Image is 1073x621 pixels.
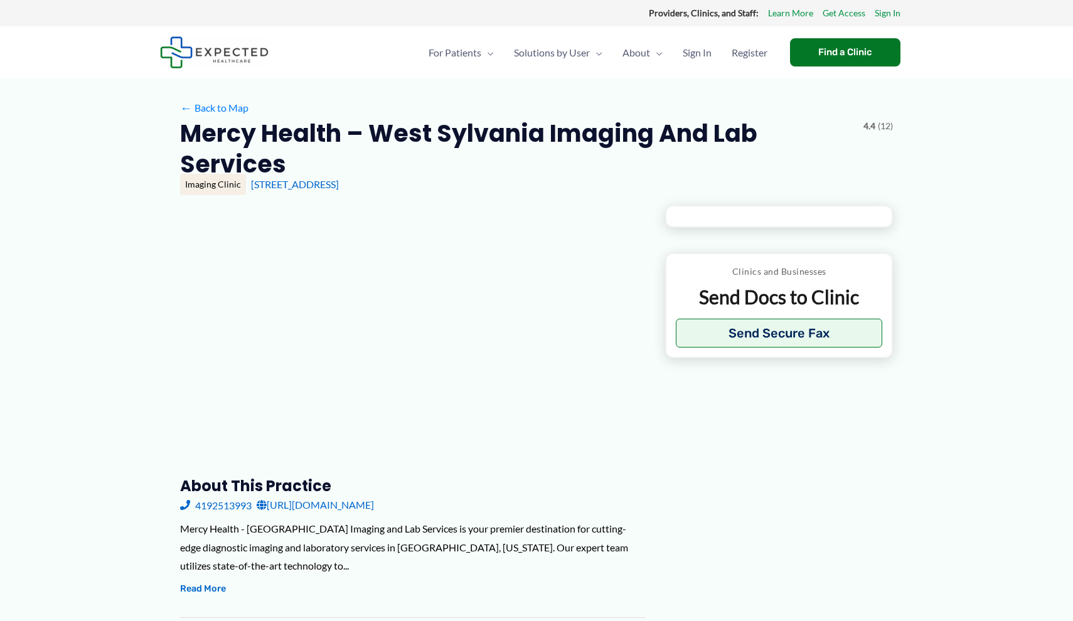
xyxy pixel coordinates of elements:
[676,319,882,348] button: Send Secure Fax
[160,36,269,68] img: Expected Healthcare Logo - side, dark font, small
[180,581,226,597] button: Read More
[180,102,192,114] span: ←
[676,285,882,309] p: Send Docs to Clinic
[650,31,663,75] span: Menu Toggle
[790,38,900,66] a: Find a Clinic
[257,496,374,514] a: [URL][DOMAIN_NAME]
[683,31,712,75] span: Sign In
[622,31,650,75] span: About
[180,476,645,496] h3: About this practice
[504,31,612,75] a: Solutions by UserMenu Toggle
[481,31,494,75] span: Menu Toggle
[673,31,722,75] a: Sign In
[419,31,504,75] a: For PatientsMenu Toggle
[514,31,590,75] span: Solutions by User
[722,31,777,75] a: Register
[878,118,893,134] span: (12)
[180,174,246,195] div: Imaging Clinic
[251,178,339,190] a: [STREET_ADDRESS]
[649,8,759,18] strong: Providers, Clinics, and Staff:
[823,5,865,21] a: Get Access
[875,5,900,21] a: Sign In
[732,31,767,75] span: Register
[863,118,875,134] span: 4.4
[590,31,602,75] span: Menu Toggle
[180,118,853,180] h2: Mercy Health – West Sylvania Imaging and Lab Services
[180,519,645,575] div: Mercy Health - [GEOGRAPHIC_DATA] Imaging and Lab Services is your premier destination for cutting...
[419,31,777,75] nav: Primary Site Navigation
[429,31,481,75] span: For Patients
[612,31,673,75] a: AboutMenu Toggle
[768,5,813,21] a: Learn More
[180,98,248,117] a: ←Back to Map
[180,496,252,514] a: 4192513993
[676,263,882,280] p: Clinics and Businesses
